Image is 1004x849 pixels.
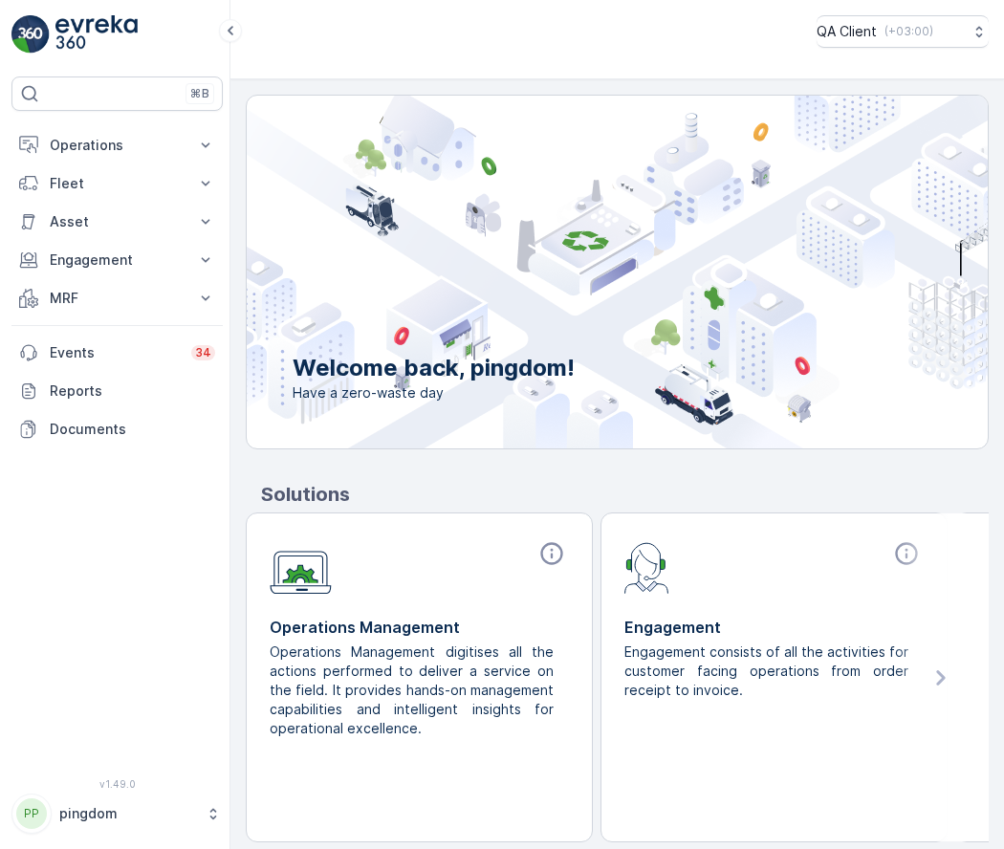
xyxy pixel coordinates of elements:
[261,480,989,509] p: Solutions
[50,381,215,401] p: Reports
[817,22,877,41] p: QA Client
[190,86,209,101] p: ⌘B
[11,15,50,54] img: logo
[624,540,669,594] img: module-icon
[270,616,569,639] p: Operations Management
[624,642,908,700] p: Engagement consists of all the activities for customer facing operations from order receipt to in...
[11,279,223,317] button: MRF
[11,778,223,790] span: v 1.49.0
[16,798,47,829] div: PP
[11,241,223,279] button: Engagement
[50,174,185,193] p: Fleet
[11,334,223,372] a: Events34
[817,15,989,48] button: QA Client(+03:00)
[11,372,223,410] a: Reports
[11,410,223,448] a: Documents
[11,794,223,834] button: PPpingdom
[50,212,185,231] p: Asset
[11,126,223,164] button: Operations
[50,250,185,270] p: Engagement
[50,289,185,308] p: MRF
[50,136,185,155] p: Operations
[624,616,924,639] p: Engagement
[161,96,988,448] img: city illustration
[293,353,575,383] p: Welcome back, pingdom!
[55,15,138,54] img: logo_light-DOdMpM7g.png
[195,345,211,360] p: 34
[884,24,933,39] p: ( +03:00 )
[50,343,180,362] p: Events
[59,804,196,823] p: pingdom
[11,203,223,241] button: Asset
[270,540,332,595] img: module-icon
[293,383,575,403] span: Have a zero-waste day
[11,164,223,203] button: Fleet
[50,420,215,439] p: Documents
[270,642,554,738] p: Operations Management digitises all the actions performed to deliver a service on the field. It p...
